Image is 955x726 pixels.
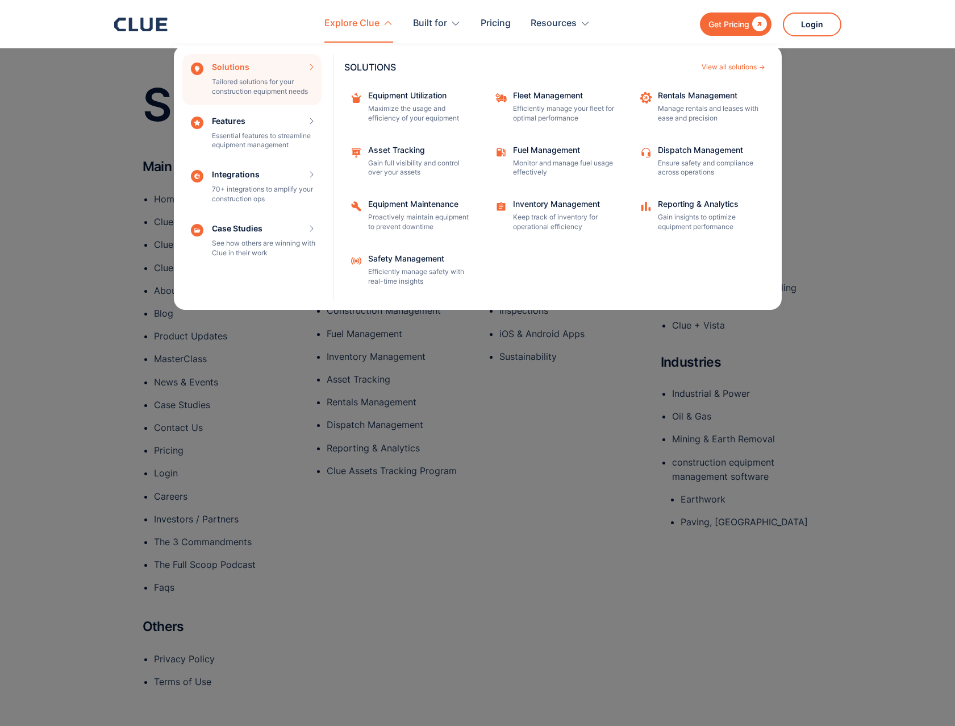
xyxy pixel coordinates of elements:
[327,372,468,387] a: Asset Tracking
[489,86,623,129] a: Fleet ManagementEfficiently manage your fleet for optimal performance
[513,104,615,123] p: Efficiently manage your fleet for optimal performance
[661,355,722,370] h2: Industries
[327,350,468,364] a: Inventory Management
[749,17,767,31] div: 
[114,43,841,310] nav: Explore Clue
[344,86,478,129] a: Equipment UtilizationMaximize the usage and efficiency of your equipment
[672,318,813,333] a: Clue + Vista
[154,306,295,321] a: Blog
[513,92,615,99] div: Fleet Management
[324,6,380,42] div: Explore Clue
[634,194,768,238] a: Reporting & AnalyticsGain insights to optimize equipment performance
[634,140,768,184] a: Dispatch ManagementEnsure safety and compliance across operations
[672,432,813,446] a: Mining & Earth Removal
[681,492,813,507] a: Earthwork
[327,418,468,432] a: Dispatch Management
[368,159,470,178] p: Gain full visibility and control over your assets
[413,6,461,42] div: Built for
[344,140,478,184] a: Asset TrackingGain full visibility and control over your assets
[344,63,696,72] div: SOLUTIONS
[499,327,640,341] a: iOS & Android Apps
[154,535,295,549] a: The 3 Commandments
[783,13,841,36] a: Login
[350,92,362,104] img: repairing box icon
[640,146,652,159] img: Customer support icon
[658,146,760,154] div: Dispatch Management
[413,6,447,42] div: Built for
[327,327,468,341] a: Fuel Management
[661,350,722,381] a: Industries
[513,213,615,232] p: Keep track of inventory for operational efficiency
[154,329,295,343] a: Product Updates
[681,515,813,529] a: Paving, [GEOGRAPHIC_DATA]
[154,375,295,389] a: News & Events
[702,64,757,70] div: View all solutions
[672,387,813,401] a: Industrial & Power
[368,146,470,154] div: Asset Tracking
[350,146,362,159] img: Maintenance management icon
[154,558,295,572] a: The Full Scoop Podcast
[513,146,615,154] div: Fuel Management
[154,512,295,526] a: Investors / Partners
[708,17,749,31] div: Get Pricing
[344,194,478,238] a: Equipment MaintenanceProactively maintain equipment to prevent downtime
[499,304,640,318] a: Inspections
[154,675,295,689] a: Terms of Use
[143,618,295,635] h2: Others
[513,200,615,208] div: Inventory Management
[658,200,760,208] div: Reporting & Analytics
[154,421,295,435] a: Contact Us
[495,92,507,104] img: fleet repair icon
[368,200,470,208] div: Equipment Maintenance
[658,92,760,99] div: Rentals Management
[327,395,468,409] a: Rentals Management
[531,6,577,42] div: Resources
[154,489,295,504] a: Careers
[368,213,470,232] p: Proactively maintain equipment to prevent downtime
[489,140,623,184] a: Fuel ManagementMonitor and manage fuel usage effectively
[327,304,468,318] a: Construction Management
[700,13,771,36] a: Get Pricing
[672,455,813,484] a: construction equipment management software
[634,86,768,129] a: Rentals ManagementManage rentals and leases with ease and precision
[640,200,652,213] img: analytics icon
[368,255,470,263] div: Safety Management
[344,249,478,292] a: Safety ManagementEfficiently manage safety with real-time insights
[154,398,295,412] a: Case Studies
[658,159,760,178] p: Ensure safety and compliance across operations
[495,200,507,213] img: Task checklist icon
[154,443,295,458] a: Pricing
[154,466,295,480] a: Login
[327,441,468,455] a: Reporting & Analytics
[350,255,362,267] img: internet signal icon
[702,64,765,70] a: View all solutions
[327,464,468,478] a: Clue Assets Tracking Program
[672,409,813,424] a: Oil & Gas
[489,194,623,238] a: Inventory ManagementKeep track of inventory for operational efficiency
[495,146,507,159] img: fleet fuel icon
[640,92,652,104] img: repair icon image
[531,6,590,42] div: Resources
[481,6,511,42] a: Pricing
[324,6,393,42] div: Explore Clue
[350,200,362,213] img: Repairing icon
[368,267,470,287] p: Efficiently manage safety with real-time insights
[154,580,295,595] a: Faqs
[658,213,760,232] p: Gain insights to optimize equipment performance
[499,350,640,364] a: Sustainability
[658,104,760,123] p: Manage rentals and leases with ease and precision
[513,159,615,178] p: Monitor and manage fuel usage effectively
[154,352,295,366] a: MasterClass
[368,104,470,123] p: Maximize the usage and efficiency of your equipment
[154,652,295,666] a: Privacy Policy
[368,92,470,99] div: Equipment Utilization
